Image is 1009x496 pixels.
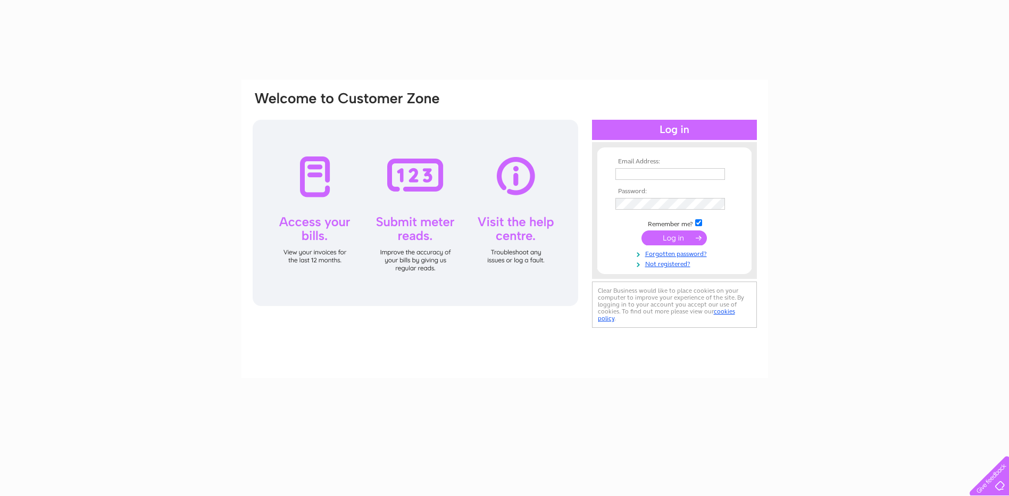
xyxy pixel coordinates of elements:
[641,230,707,245] input: Submit
[598,308,735,322] a: cookies policy
[615,248,736,258] a: Forgotten password?
[613,158,736,166] th: Email Address:
[615,258,736,268] a: Not registered?
[613,188,736,195] th: Password:
[613,218,736,228] td: Remember me?
[592,282,757,328] div: Clear Business would like to place cookies on your computer to improve your experience of the sit...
